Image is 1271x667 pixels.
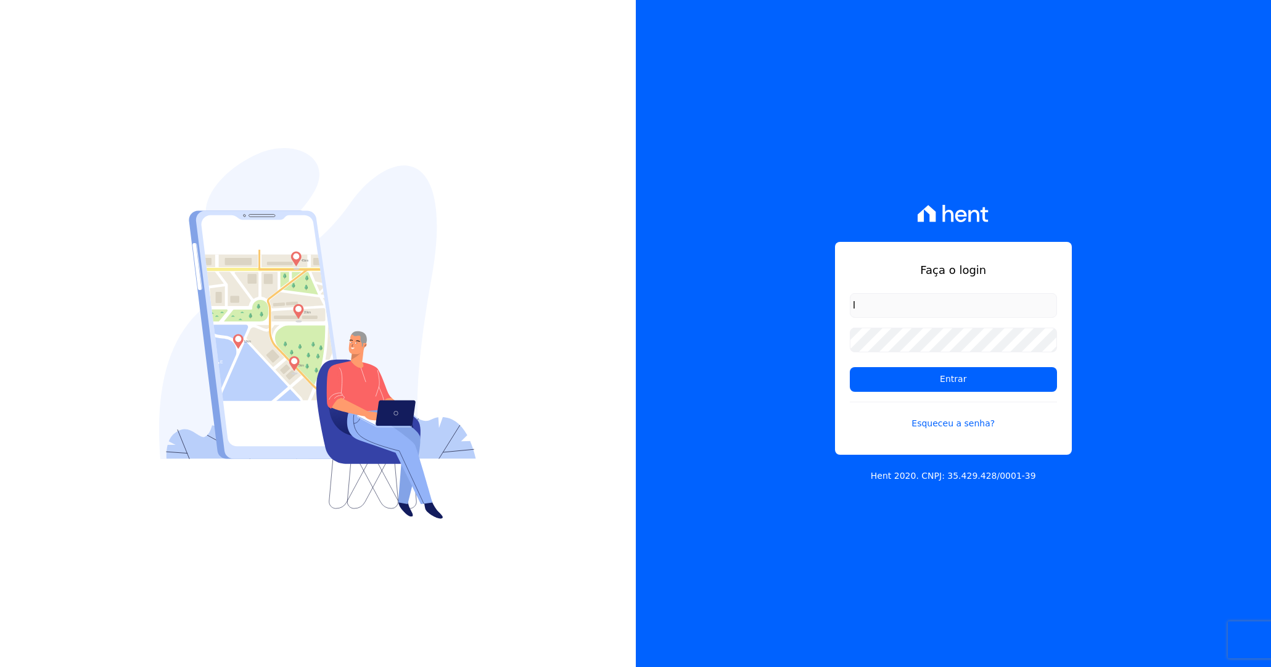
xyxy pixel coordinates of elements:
p: Hent 2020. CNPJ: 35.429.428/0001-39 [871,470,1036,483]
input: Entrar [850,367,1057,392]
input: Email [850,293,1057,318]
h1: Faça o login [850,262,1057,278]
a: Esqueceu a senha? [850,402,1057,430]
img: Login [159,148,476,519]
